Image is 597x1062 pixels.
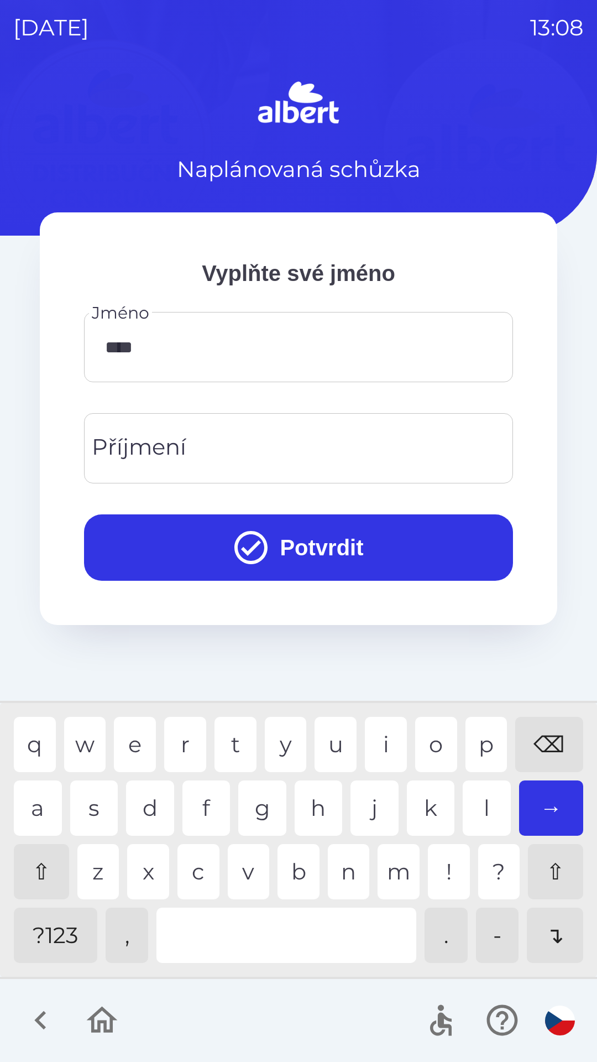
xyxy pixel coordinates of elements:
[92,301,149,325] label: Jméno
[530,11,584,44] p: 13:08
[177,153,421,186] p: Naplánovaná schůzka
[84,514,513,581] button: Potvrdit
[84,257,513,290] p: Vyplňte své jméno
[545,1006,575,1035] img: cs flag
[40,77,557,131] img: Logo
[13,11,89,44] p: [DATE]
